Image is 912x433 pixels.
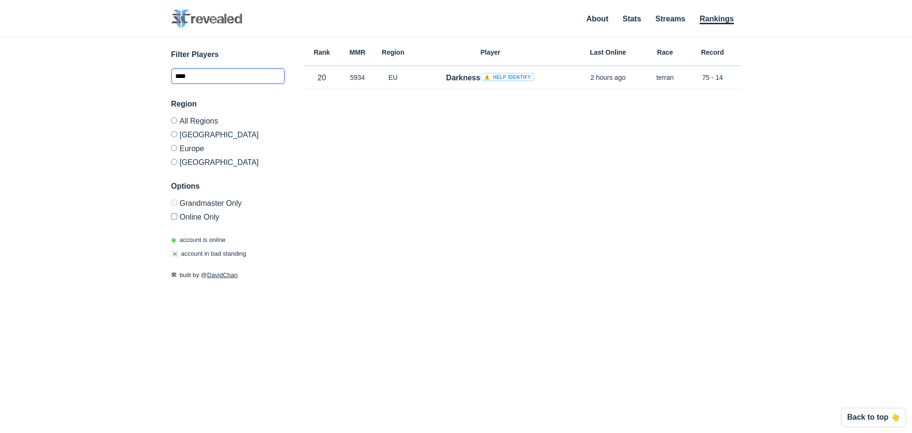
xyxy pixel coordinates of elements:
[171,155,285,166] label: [GEOGRAPHIC_DATA]
[646,49,684,56] h6: Race
[304,72,340,83] p: 20
[570,73,646,82] p: 2 hours ago
[684,73,741,82] p: 75 - 14
[171,117,177,124] input: All Regions
[446,72,535,83] h4: Darkness
[171,131,177,137] input: [GEOGRAPHIC_DATA]
[480,73,535,81] a: ⚠️ Help identify
[171,141,285,155] label: Europe
[570,49,646,56] h6: Last Online
[171,236,176,243] span: ◉
[171,210,285,221] label: Only show accounts currently laddering
[646,73,684,82] p: terran
[171,181,285,192] h3: Options
[171,49,285,60] h3: Filter Players
[171,200,177,206] input: Grandmaster Only
[171,213,177,220] input: Online Only
[171,271,177,279] span: 🛠
[171,250,179,257] span: ☠️
[171,127,285,141] label: [GEOGRAPHIC_DATA]
[171,270,285,280] p: built by @
[171,117,285,127] label: All Regions
[171,235,226,245] p: account is online
[171,10,242,28] img: SC2 Revealed
[375,49,411,56] h6: Region
[375,73,411,82] p: EU
[171,159,177,165] input: [GEOGRAPHIC_DATA]
[411,49,570,56] h6: Player
[700,15,734,24] a: Rankings
[171,98,285,110] h3: Region
[847,414,900,421] p: Back to top 👆
[684,49,741,56] h6: Record
[207,271,237,279] a: DavidChan
[304,49,340,56] h6: Rank
[340,49,375,56] h6: MMR
[171,249,246,259] p: account in bad standing
[171,145,177,151] input: Europe
[340,73,375,82] p: 5934
[655,15,685,23] a: Streams
[623,15,641,23] a: Stats
[587,15,608,23] a: About
[171,200,285,210] label: Only Show accounts currently in Grandmaster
